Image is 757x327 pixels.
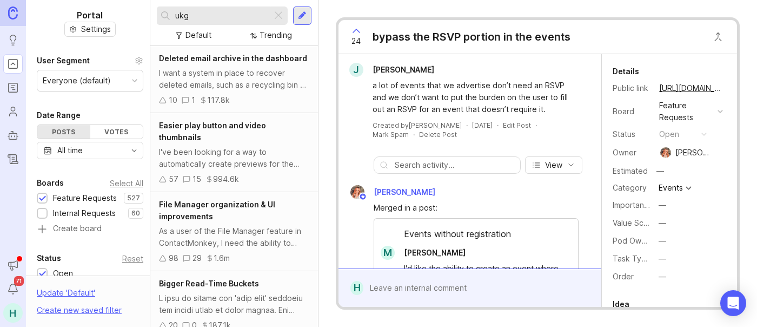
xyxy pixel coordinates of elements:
[525,156,582,174] button: View
[381,246,395,260] div: M
[3,256,23,275] button: Announcements
[535,121,537,130] div: ·
[53,267,73,279] div: Open
[613,218,654,227] label: Value Scale
[90,125,143,139] div: Votes
[374,246,474,260] a: M[PERSON_NAME]
[37,225,143,234] a: Create board
[419,130,457,139] div: Delete Post
[64,22,116,37] button: Settings
[613,82,650,94] div: Public link
[3,30,23,50] a: Ideas
[159,279,259,288] span: Bigger Read-Time Buckets
[395,159,515,171] input: Search activity...
[343,63,443,77] a: J[PERSON_NAME]
[14,276,24,286] span: 71
[659,128,679,140] div: open
[613,254,651,263] label: Task Type
[659,217,666,229] div: —
[127,194,140,202] p: 527
[3,149,23,169] a: Changelog
[159,67,309,91] div: I want a system in place to recover deleted emails, such as a recycling bin or trash folder, to p...
[659,184,683,192] div: Events
[659,253,666,265] div: —
[207,94,230,106] div: 117.8k
[37,54,90,67] div: User Segment
[349,63,363,77] div: J
[37,109,81,122] div: Date Range
[37,252,61,265] div: Status
[125,146,143,155] svg: toggle icon
[175,10,268,22] input: Search...
[53,192,117,204] div: Feature Requests
[169,94,177,106] div: 10
[413,130,415,139] div: ·
[122,256,143,261] div: Reset
[613,236,668,245] label: Pod Ownership
[545,160,562,171] span: View
[613,128,650,140] div: Status
[404,263,561,310] div: I'd like the ability to create an event where registration is not necessary, but team members sti...
[3,54,23,74] a: Portal
[659,235,666,247] div: —
[503,121,531,130] div: Edit Post
[3,126,23,145] a: Autopilot
[720,290,746,316] div: Open Intercom Messenger
[131,209,140,218] p: 60
[159,225,309,249] div: As a user of the File Manager feature in ContactMonkey, I need the ability to move files into fol...
[3,303,23,323] button: H
[192,252,202,264] div: 29
[497,121,499,130] div: ·
[656,81,726,95] a: [URL][DOMAIN_NAME]
[260,29,292,41] div: Trending
[213,173,239,185] div: 994.6k
[191,94,195,106] div: 1
[169,252,178,264] div: 98
[159,292,309,316] div: L ipsu do sitame con 'adip elit' seddoeiu tem incidi utlab et dolor magnaa. Eni admini veniam, qu...
[675,147,713,159] div: [PERSON_NAME]
[43,75,111,87] div: Everyone (default)
[53,207,116,219] div: Internal Requests
[472,121,493,130] a: [DATE]
[613,65,639,78] div: Details
[613,106,650,117] div: Board
[373,80,580,115] div: a lot of events that we advertise don’t need an RSVP and we don’t want to put the burden on the u...
[653,164,667,178] div: —
[37,287,95,304] div: Update ' Default '
[3,102,23,121] a: Users
[613,298,629,311] div: Idea
[344,185,444,199] a: Bronwen W[PERSON_NAME]
[472,121,493,129] time: [DATE]
[658,147,674,158] img: Bronwen W
[159,200,275,221] span: File Manager organization & UI improvements
[185,29,211,41] div: Default
[37,304,122,316] div: Create new saved filter
[81,24,111,35] span: Settings
[192,173,201,185] div: 15
[466,121,468,130] div: ·
[3,78,23,97] a: Roadmaps
[77,9,103,22] h1: Portal
[374,202,579,214] div: Merged in a post:
[374,187,435,197] span: [PERSON_NAME]
[659,100,713,123] div: Feature Requests
[8,6,18,19] img: Canny Home
[351,35,361,47] span: 24
[37,176,64,189] div: Boards
[659,199,666,211] div: —
[358,193,367,201] img: member badge
[3,279,23,299] button: Notifications
[374,227,578,246] div: Events without registration
[404,248,466,257] span: [PERSON_NAME]
[347,185,368,199] img: Bronwen W
[159,146,309,170] div: I've been looking for a way to automatically create previews for the private videos we use in our...
[613,167,648,175] div: Estimated
[37,125,90,139] div: Posts
[613,147,650,159] div: Owner
[57,145,83,156] div: All time
[110,180,143,186] div: Select All
[613,200,653,210] label: Importance
[214,252,230,264] div: 1.6m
